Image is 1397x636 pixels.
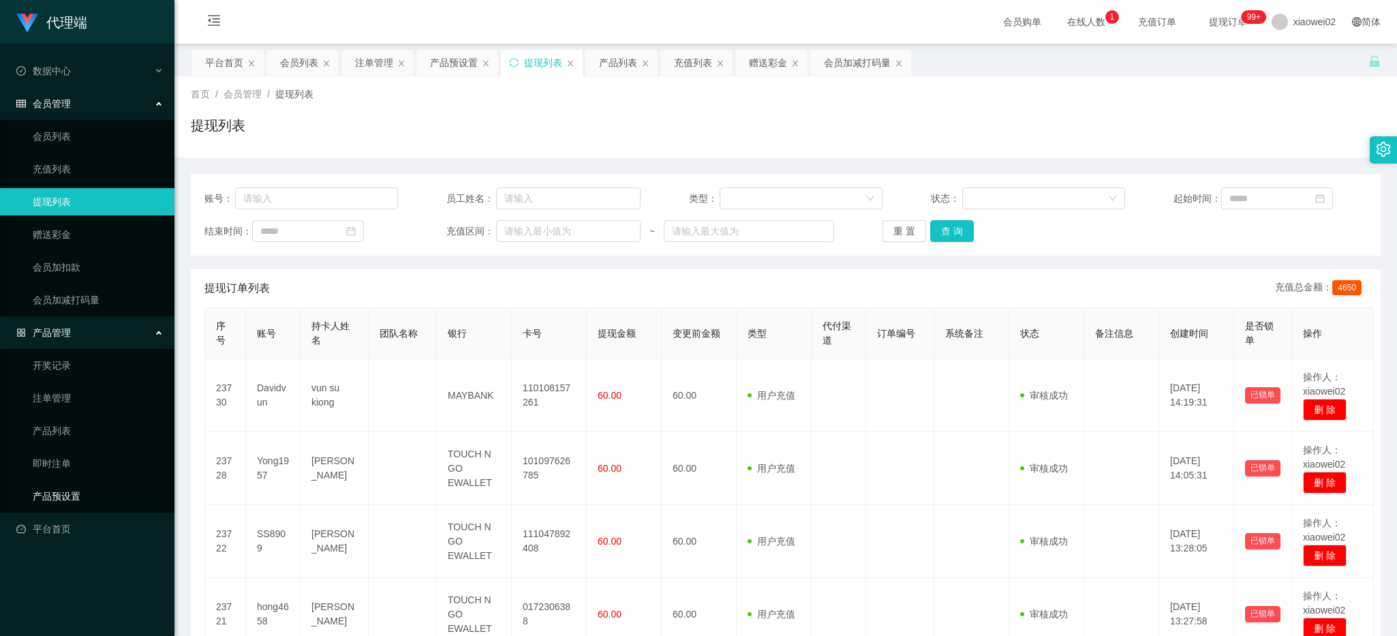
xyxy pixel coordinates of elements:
[33,352,164,379] a: 开奖记录
[566,59,574,67] i: 图标: close
[512,359,587,432] td: 110108157261
[1303,472,1347,494] button: 删 除
[496,187,641,209] input: 请输入
[16,328,26,337] i: 图标: appstore-o
[945,328,983,339] span: 系统备注
[1303,517,1345,543] span: 操作人：xiaowei02
[598,328,636,339] span: 提现金额
[523,328,542,339] span: 卡号
[1303,372,1345,397] span: 操作人：xiaowei02
[895,59,903,67] i: 图标: close
[1202,17,1254,27] span: 提现订单
[1368,55,1381,67] i: 图标: unlock
[1020,328,1039,339] span: 状态
[674,50,712,76] div: 充值列表
[205,505,246,578] td: 23722
[224,89,262,100] span: 会员管理
[33,450,164,477] a: 即时注单
[204,280,270,297] span: 提现订单列表
[1159,505,1234,578] td: [DATE] 13:28:05
[205,50,243,76] div: 平台首页
[33,254,164,281] a: 会员加扣款
[16,99,26,108] i: 图标: table
[748,609,795,620] span: 用户充值
[33,221,164,248] a: 赠送彩金
[882,220,926,242] button: 重 置
[1245,460,1280,476] button: 已锁单
[246,359,301,432] td: Davidvun
[246,505,301,578] td: SS8909
[33,384,164,412] a: 注单管理
[355,50,393,76] div: 注单管理
[191,89,210,100] span: 首页
[33,417,164,444] a: 产品列表
[1159,432,1234,505] td: [DATE] 14:05:31
[1303,444,1345,470] span: 操作人：xiaowei02
[446,192,495,206] span: 员工姓名：
[247,59,256,67] i: 图标: close
[524,50,562,76] div: 提现列表
[1245,320,1274,346] span: 是否锁单
[1315,194,1325,203] i: 图标: calendar
[33,286,164,314] a: 会员加减打码量
[748,328,767,339] span: 类型
[437,505,512,578] td: TOUCH N GO EWALLET
[16,16,87,27] a: 代理端
[748,390,795,401] span: 用户充值
[280,50,318,76] div: 会员列表
[1020,463,1068,474] span: 审核成功
[1020,390,1068,401] span: 审核成功
[301,505,369,578] td: [PERSON_NAME]
[33,123,164,150] a: 会员列表
[16,65,71,76] span: 数据中心
[641,224,664,239] span: ~
[749,50,787,76] div: 赠送彩金
[664,220,834,242] input: 请输入最大值为
[689,192,720,206] span: 类型：
[1109,194,1117,204] i: 图标: down
[598,390,621,401] span: 60.00
[598,463,621,474] span: 60.00
[257,328,276,339] span: 账号
[599,50,637,76] div: 产品列表
[33,483,164,510] a: 产品预设置
[430,50,478,76] div: 产品预设置
[662,505,737,578] td: 60.00
[496,220,641,242] input: 请输入最小值为
[1159,359,1234,432] td: [DATE] 14:19:31
[791,59,799,67] i: 图标: close
[311,320,350,346] span: 持卡人姓名
[397,59,405,67] i: 图标: close
[33,155,164,183] a: 充值列表
[1376,142,1391,157] i: 图标: setting
[748,536,795,547] span: 用户充值
[482,59,490,67] i: 图标: close
[205,359,246,432] td: 23730
[275,89,313,100] span: 提现列表
[215,89,218,100] span: /
[1245,387,1280,404] button: 已锁单
[1060,17,1112,27] span: 在线人数
[1245,606,1280,622] button: 已锁单
[823,320,851,346] span: 代付渠道
[246,432,301,505] td: Yong1957
[931,192,962,206] span: 状态：
[1245,533,1280,549] button: 已锁单
[16,327,71,338] span: 产品管理
[16,98,71,109] span: 会员管理
[716,59,724,67] i: 图标: close
[1275,280,1367,297] div: 充值总金额：
[512,432,587,505] td: 101097626785
[512,505,587,578] td: 111047892408
[437,432,512,505] td: TOUCH N GO EWALLET
[267,89,270,100] span: /
[46,1,87,44] h1: 代理端
[1020,536,1068,547] span: 审核成功
[673,328,720,339] span: 变更前金额
[33,188,164,215] a: 提现列表
[1020,609,1068,620] span: 审核成功
[1170,328,1208,339] span: 创建时间
[930,220,974,242] button: 查 询
[866,194,874,204] i: 图标: down
[16,14,38,33] img: logo.9652507e.png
